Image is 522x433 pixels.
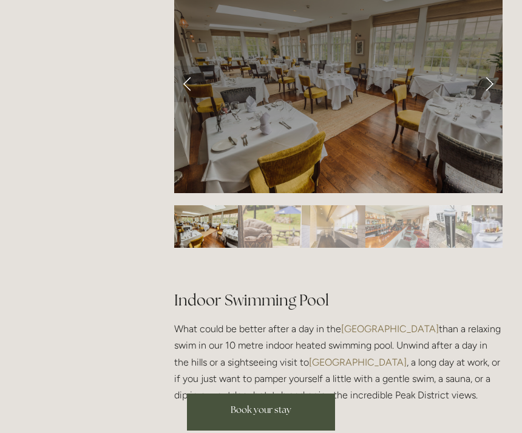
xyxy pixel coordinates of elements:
[429,205,472,248] img: Slide 5
[365,205,429,248] img: Slide 4
[238,205,302,248] img: Slide 2
[341,323,439,335] a: [GEOGRAPHIC_DATA]
[231,404,291,415] span: Book your stay
[187,394,335,431] a: Book your stay
[174,321,503,420] p: What could be better after a day in the than a relaxing swim in our 10 metre indoor heated swimmi...
[309,356,407,368] a: [GEOGRAPHIC_DATA]
[174,66,201,102] a: Previous Slide
[302,205,365,248] img: Slide 3
[174,268,503,311] h2: Indoor Swimming Pool
[476,66,503,102] a: Next Slide
[174,205,238,248] img: Slide 1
